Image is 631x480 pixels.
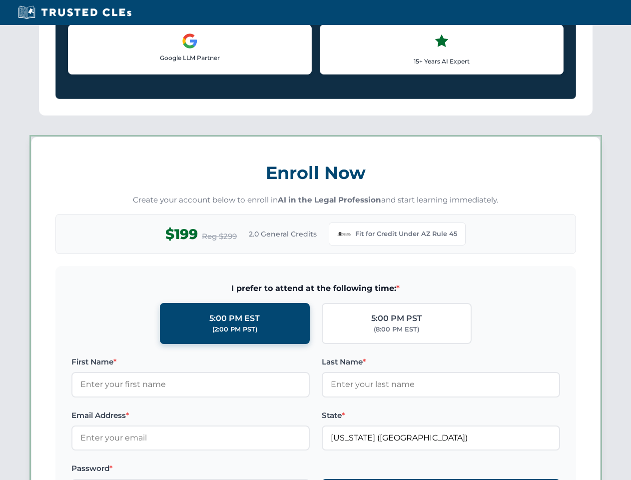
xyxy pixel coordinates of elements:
label: Password [71,462,310,474]
input: Enter your last name [322,372,560,397]
label: First Name [71,356,310,368]
div: (2:00 PM PST) [212,324,257,334]
label: State [322,409,560,421]
p: 15+ Years AI Expert [328,56,555,66]
img: Trusted CLEs [15,5,134,20]
span: I prefer to attend at the following time: [71,282,560,295]
input: Enter your email [71,425,310,450]
p: Create your account below to enroll in and start learning immediately. [55,194,576,206]
img: Google [182,33,198,49]
input: Arizona (AZ) [322,425,560,450]
p: Google LLM Partner [76,53,303,62]
input: Enter your first name [71,372,310,397]
span: 2.0 General Credits [249,228,317,239]
img: Arizona Bar [337,227,351,241]
div: 5:00 PM PST [371,312,422,325]
label: Email Address [71,409,310,421]
span: $199 [165,223,198,245]
span: Fit for Credit Under AZ Rule 45 [355,229,457,239]
div: (8:00 PM EST) [374,324,419,334]
h3: Enroll Now [55,157,576,188]
div: 5:00 PM EST [209,312,260,325]
label: Last Name [322,356,560,368]
strong: AI in the Legal Profession [278,195,381,204]
span: Reg $299 [202,230,237,242]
